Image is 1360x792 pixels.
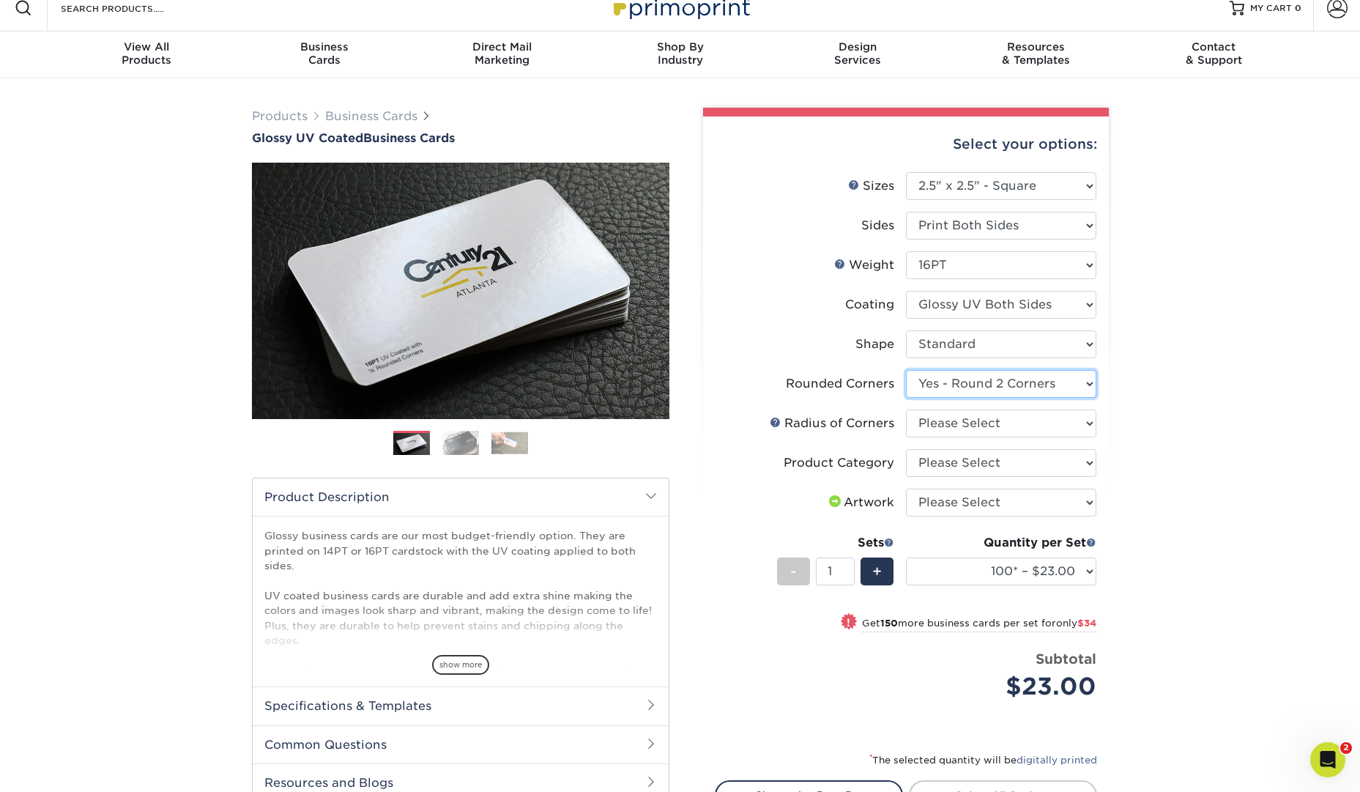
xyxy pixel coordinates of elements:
small: The selected quantity will be [869,755,1097,766]
div: Product Category [784,454,894,472]
span: $34 [1077,618,1096,629]
a: BusinessCards [235,32,413,78]
div: $23.00 [917,669,1096,704]
strong: 150 [880,618,898,629]
div: Rounded Corners [786,375,894,393]
span: Design [769,40,947,53]
strong: Subtotal [1036,651,1096,667]
span: Contact [1125,40,1303,53]
span: only [1056,618,1096,629]
span: + [872,560,882,582]
iframe: Intercom live chat [1310,742,1345,777]
div: Coating [845,296,894,314]
img: Business Cards 03 [491,432,528,454]
div: Cards [235,40,413,67]
img: Business Cards 01 [393,426,430,462]
a: View AllProducts [58,32,236,78]
p: Glossy business cards are our most budget-friendly option. They are printed on 14PT or 16PT cards... [264,528,657,722]
div: & Templates [947,40,1125,67]
div: Services [769,40,947,67]
h1: Business Cards [252,131,669,145]
span: Glossy UV Coated [252,131,363,145]
span: View All [58,40,236,53]
h2: Specifications & Templates [253,686,669,725]
h2: Product Description [253,478,669,516]
div: Weight [834,256,894,274]
a: Shop ByIndustry [591,32,769,78]
a: digitally printed [1017,755,1097,766]
div: Select your options: [715,116,1097,172]
span: ! [847,615,850,630]
div: & Support [1125,40,1303,67]
span: 0 [1295,3,1301,13]
span: Shop By [591,40,769,53]
a: Resources& Templates [947,32,1125,78]
span: Direct Mail [413,40,591,53]
img: Glossy UV Coated 01 [252,82,669,500]
span: show more [432,655,489,675]
h2: Common Questions [253,725,669,763]
div: Radius of Corners [770,415,894,432]
a: Contact& Support [1125,32,1303,78]
img: Business Cards 02 [442,430,479,456]
div: Sides [861,217,894,234]
a: Business Cards [325,109,417,123]
a: Products [252,109,308,123]
span: 2 [1340,742,1352,754]
div: Sizes [848,177,894,195]
span: Business [235,40,413,53]
div: Quantity per Set [906,534,1096,552]
div: Artwork [826,494,894,511]
a: Direct MailMarketing [413,32,591,78]
div: Industry [591,40,769,67]
div: Sets [777,534,894,552]
a: DesignServices [769,32,947,78]
div: Products [58,40,236,67]
small: Get more business cards per set for [862,618,1096,632]
span: MY CART [1250,2,1292,15]
span: - [790,560,797,582]
div: Shape [855,336,894,353]
a: Glossy UV CoatedBusiness Cards [252,131,669,145]
div: Marketing [413,40,591,67]
span: Resources [947,40,1125,53]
